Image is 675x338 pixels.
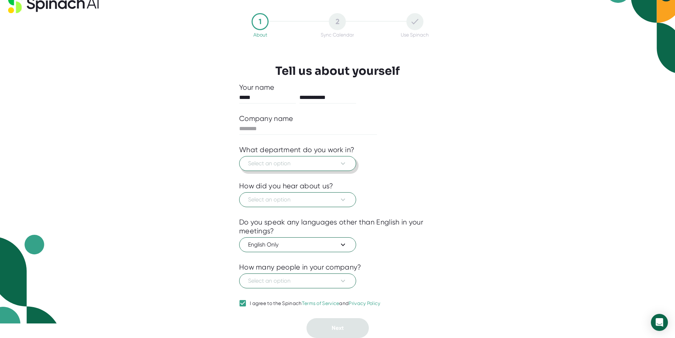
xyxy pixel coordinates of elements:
[401,32,429,38] div: Use Spinach
[239,83,436,92] div: Your name
[321,32,354,38] div: Sync Calendar
[275,64,400,78] h3: Tell us about yourself
[332,325,344,331] span: Next
[239,263,361,272] div: How many people in your company?
[329,13,346,30] div: 2
[239,218,436,236] div: Do you speak any languages other than English in your meetings?
[248,240,347,249] span: English Only
[239,237,356,252] button: English Only
[239,182,333,190] div: How did you hear about us?
[248,159,347,168] span: Select an option
[239,192,356,207] button: Select an option
[248,277,347,285] span: Select an option
[239,114,293,123] div: Company name
[239,156,356,171] button: Select an option
[253,32,267,38] div: About
[349,300,380,306] a: Privacy Policy
[239,273,356,288] button: Select an option
[302,300,339,306] a: Terms of Service
[252,13,269,30] div: 1
[306,318,369,338] button: Next
[248,195,347,204] span: Select an option
[239,145,354,154] div: What department do you work in?
[651,314,668,331] div: Open Intercom Messenger
[250,300,381,307] div: I agree to the Spinach and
